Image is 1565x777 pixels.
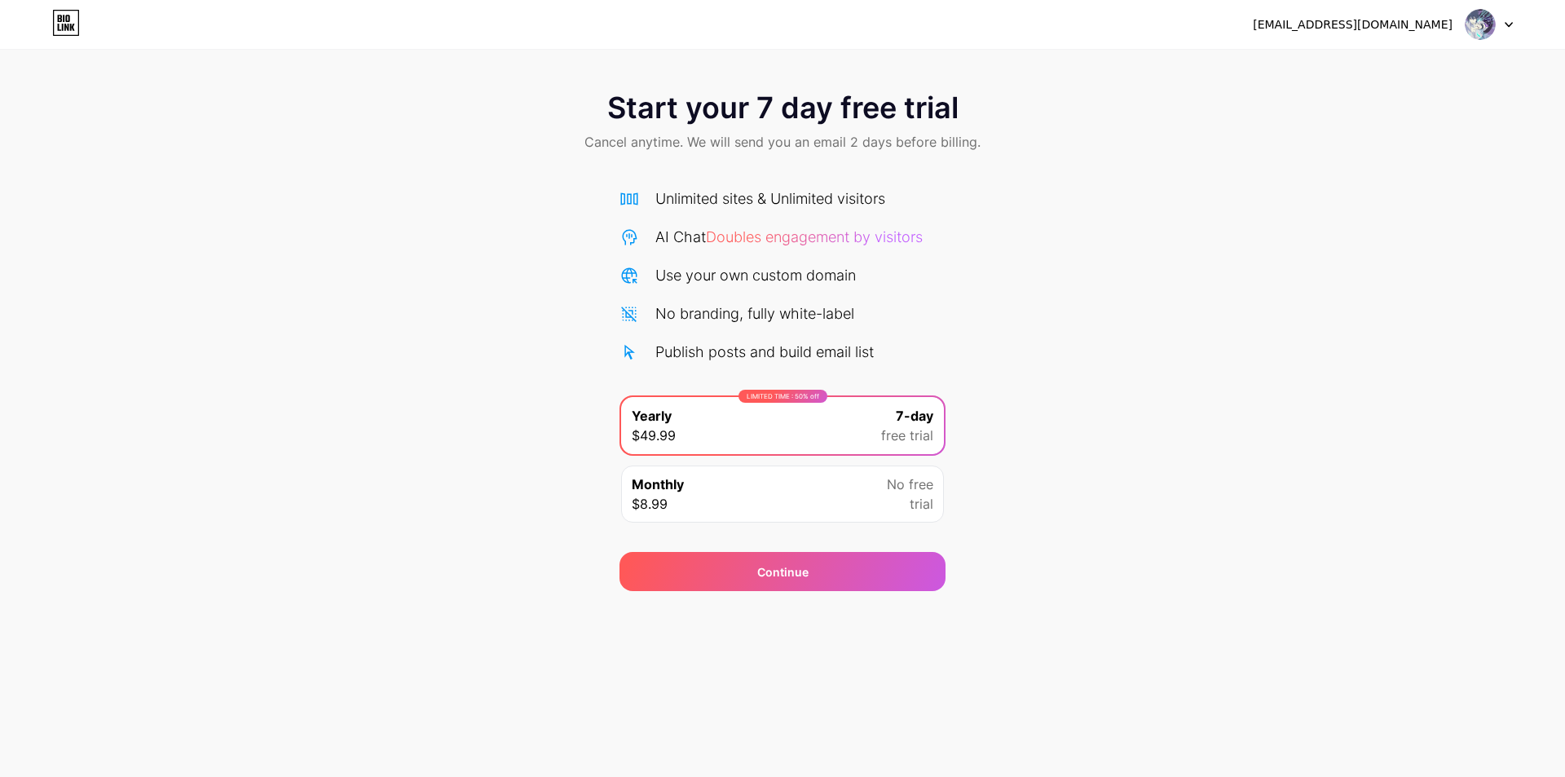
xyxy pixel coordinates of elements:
[632,406,672,426] span: Yearly
[632,426,676,445] span: $49.99
[655,302,854,324] div: No branding, fully white-label
[896,406,933,426] span: 7-day
[881,426,933,445] span: free trial
[655,226,923,248] div: AI Chat
[887,475,933,494] span: No free
[655,188,885,210] div: Unlimited sites & Unlimited visitors
[738,390,827,403] div: LIMITED TIME : 50% off
[632,494,668,514] span: $8.99
[1253,16,1453,33] div: [EMAIL_ADDRESS][DOMAIN_NAME]
[655,341,874,363] div: Publish posts and build email list
[632,475,684,494] span: Monthly
[584,132,981,152] span: Cancel anytime. We will send you an email 2 days before billing.
[757,563,809,581] div: Continue
[655,264,856,286] div: Use your own custom domain
[1465,9,1496,40] img: Randy Stickler
[706,228,923,245] span: Doubles engagement by visitors
[910,494,933,514] span: trial
[607,91,959,124] span: Start your 7 day free trial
